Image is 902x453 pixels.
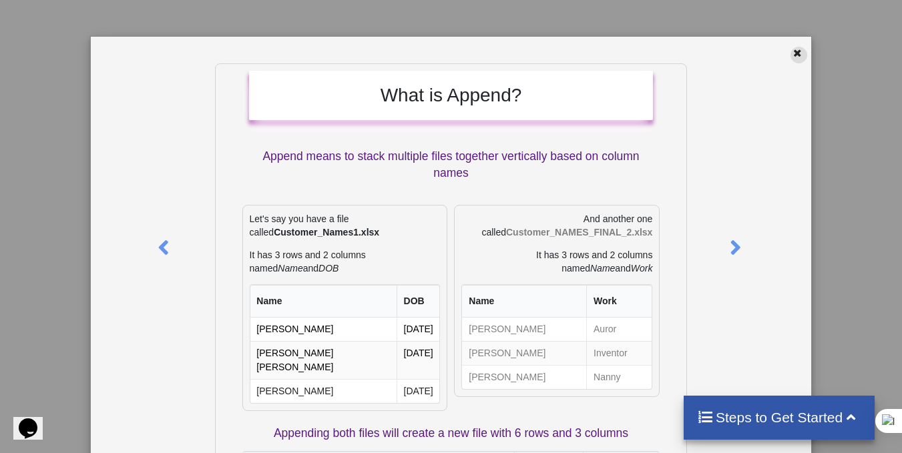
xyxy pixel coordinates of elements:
p: And another one called [461,212,652,239]
b: Customer_NAMES_FINAL_2.xlsx [506,227,652,238]
td: [PERSON_NAME] [PERSON_NAME] [250,341,397,379]
td: [DATE] [397,379,440,403]
b: Customer_Names1.xlsx [274,227,379,238]
i: DOB [318,263,339,274]
th: Work [586,285,652,318]
p: Append means to stack multiple files together vertically based on column names [249,148,654,181]
h2: What is Append? [262,84,640,107]
td: Auror [586,318,652,341]
td: [DATE] [397,341,440,379]
iframe: chat widget [13,400,56,440]
p: It has 3 rows and 2 columns named and [461,248,652,275]
td: [PERSON_NAME] [250,379,397,403]
i: Work [631,263,653,274]
p: Appending both files will create a new file with 6 rows and 3 columns [242,425,660,442]
td: Inventor [586,341,652,365]
th: DOB [397,285,440,318]
td: [PERSON_NAME] [462,341,586,365]
th: Name [250,285,397,318]
i: Name [278,263,302,274]
td: [PERSON_NAME] [250,318,397,341]
td: [PERSON_NAME] [462,365,586,389]
td: [PERSON_NAME] [462,318,586,341]
i: Name [590,263,615,274]
th: Name [462,285,586,318]
p: It has 3 rows and 2 columns named and [250,248,441,275]
p: Let's say you have a file called [250,212,441,239]
td: [DATE] [397,318,440,341]
h4: Steps to Get Started [697,409,862,426]
td: Nanny [586,365,652,389]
